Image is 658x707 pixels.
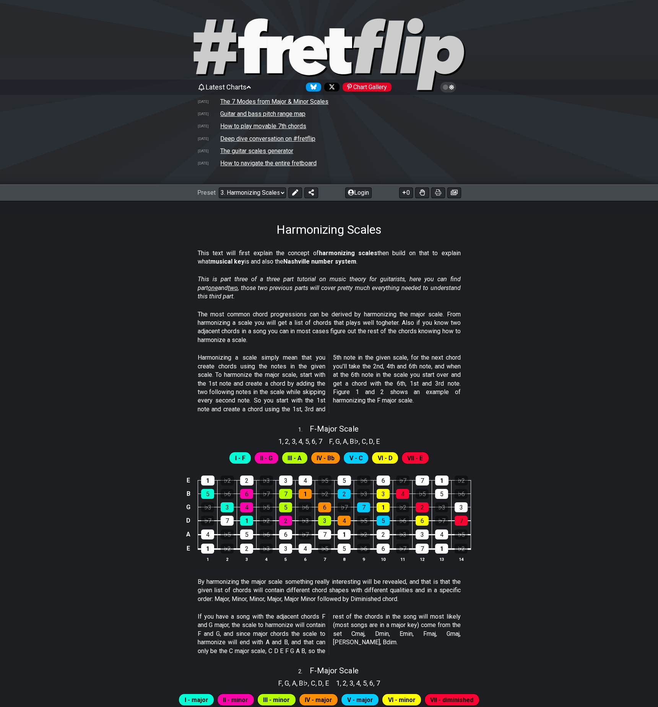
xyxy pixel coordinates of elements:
div: ♭6 [357,476,370,485]
span: , [289,678,292,688]
span: First enable full edit mode to edit [407,453,423,464]
div: ♭7 [260,489,273,499]
td: [DATE] [197,98,220,106]
div: ♭6 [357,544,370,554]
div: Chart Gallery [343,83,392,91]
strong: Nashville number system [283,258,356,265]
section: Scale pitch classes [333,676,383,688]
div: ♭3 [435,502,448,512]
span: , [296,678,299,688]
span: First enable full edit mode to edit [378,453,393,464]
div: 7 [279,489,292,499]
td: Guitar and bass pitch range map [220,110,306,118]
div: 7 [221,516,234,526]
span: 3 [292,436,296,446]
td: The guitar scales generator [220,147,294,155]
section: Scale pitch classes [326,435,383,447]
div: 4 [338,516,351,526]
em: This is part three of a three part tutorial on music theory for guitarists, here you can find par... [198,275,461,300]
div: ♭3 [260,544,273,554]
div: ♭5 [221,529,234,539]
span: , [315,436,318,446]
td: [DATE] [197,110,220,118]
div: ♭7 [396,544,409,554]
span: First enable full edit mode to edit [388,694,416,705]
th: 1 [198,555,218,564]
button: Login [345,187,372,198]
span: First enable full edit mode to edit [347,694,373,705]
div: 5 [240,529,253,539]
strong: harmonizing scales [319,249,377,257]
div: 1 [435,476,448,485]
span: First enable full edit mode to edit [223,694,248,705]
span: Toggle light / dark theme [444,84,453,91]
span: E [376,436,380,446]
div: 5 [201,489,214,499]
td: D [184,514,193,528]
div: 7 [318,529,331,539]
th: 12 [413,555,432,564]
div: 3 [416,529,429,539]
span: C [362,436,366,446]
div: ♭7 [338,502,351,512]
span: 6 [312,436,315,446]
div: 6 [416,516,429,526]
div: 3 [221,502,234,512]
span: 5 [363,678,367,688]
td: G [184,500,193,514]
div: 2 [240,544,253,554]
div: 5 [279,502,292,512]
span: G [335,436,340,446]
td: E [184,474,193,487]
div: 5 [338,544,351,554]
span: , [322,678,325,688]
span: First enable full edit mode to edit [260,453,273,464]
div: 5 [435,489,448,499]
tr: How to create scale and chord charts [197,145,461,157]
div: 1 [338,529,351,539]
div: 2 [279,516,292,526]
div: 1 [201,544,214,554]
div: ♭3 [299,516,312,526]
div: ♭2 [318,489,331,499]
span: 1 [336,678,340,688]
th: 10 [374,555,393,564]
div: ♭7 [299,529,312,539]
span: , [366,436,369,446]
span: First enable full edit mode to edit [185,694,208,705]
div: ♭6 [396,516,409,526]
span: B♭ [299,678,308,688]
div: 6 [279,529,292,539]
span: , [353,678,356,688]
tr: Note patterns to navigate the entire fretboard [197,157,461,169]
div: ♭5 [318,544,331,554]
span: , [302,436,305,446]
div: 5 [338,476,351,485]
div: 6 [240,489,253,499]
div: ♭6 [455,489,468,499]
span: First enable full edit mode to edit [235,453,245,464]
div: 1 [201,476,214,485]
span: , [359,436,362,446]
section: Scale pitch classes [275,676,333,688]
p: This text will first explain the concept of then build on that to explain what is and also the . [198,249,461,266]
div: ♭6 [260,529,273,539]
span: , [282,436,285,446]
div: ♭5 [455,529,468,539]
strong: musical key [210,258,244,265]
div: ♭3 [201,502,214,512]
div: ♭3 [260,476,273,485]
span: 6 [369,678,373,688]
div: ♭7 [201,516,214,526]
span: , [367,678,370,688]
td: [DATE] [197,122,220,130]
span: , [373,678,376,688]
span: 2 . [298,668,310,676]
span: 2 [285,436,289,446]
th: 4 [257,555,276,564]
div: 6 [377,544,390,554]
th: 6 [296,555,315,564]
button: Toggle Dexterity for all fretkits [415,187,429,198]
span: , [346,678,349,688]
th: 3 [237,555,257,564]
